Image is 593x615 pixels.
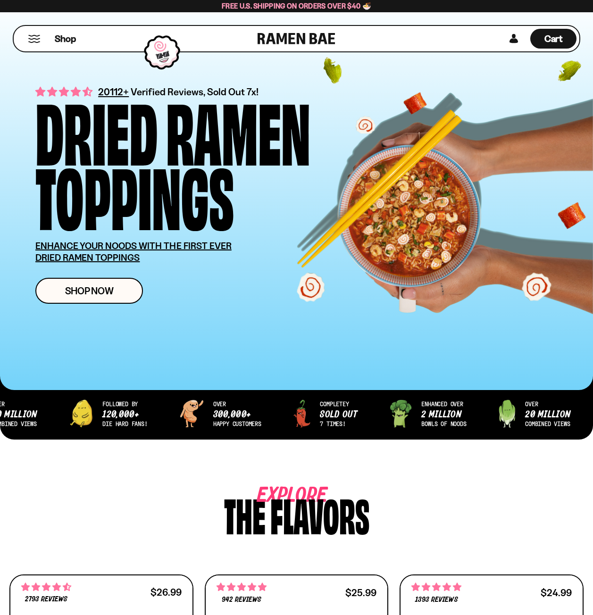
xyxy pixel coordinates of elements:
[544,33,563,44] span: Cart
[25,596,67,603] span: 2793 reviews
[411,581,461,593] span: 4.76 stars
[55,29,76,49] a: Shop
[224,491,266,536] div: The
[217,581,267,593] span: 4.75 stars
[150,588,182,597] div: $26.99
[35,240,232,263] u: ENHANCE YOUR NOODS WITH THE FIRST EVER DRIED RAMEN TOPPINGS
[35,161,234,226] div: Toppings
[166,97,310,161] div: Ramen
[65,286,114,296] span: Shop Now
[345,588,376,597] div: $25.99
[541,588,572,597] div: $24.99
[35,278,143,304] a: Shop Now
[415,596,458,604] span: 1393 reviews
[21,581,71,593] span: 4.68 stars
[55,33,76,45] span: Shop
[257,491,299,500] span: Explore
[222,596,261,604] span: 942 reviews
[530,26,576,51] a: Cart
[222,1,371,10] span: Free U.S. Shipping on Orders over $40 🍜
[35,97,158,161] div: Dried
[28,35,41,43] button: Mobile Menu Trigger
[270,491,369,536] div: flavors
